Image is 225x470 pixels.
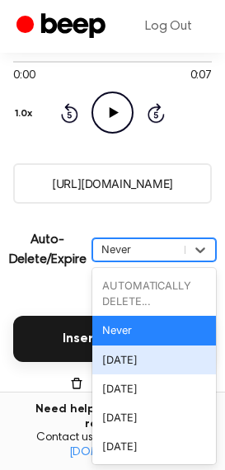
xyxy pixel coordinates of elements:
div: [DATE] [92,345,216,374]
p: Auto-Delete/Expire [9,230,87,270]
div: Never [101,242,176,257]
button: Insert into Docs [13,316,212,362]
button: Delete [33,375,87,415]
span: 0:07 [190,68,212,85]
button: 1.0x [13,100,39,128]
div: [DATE] [92,432,216,461]
span: 0:00 [13,68,35,85]
div: Never [92,316,216,345]
span: Contact us [10,431,215,460]
a: Log Out [129,7,209,46]
a: [EMAIL_ADDRESS][DOMAIN_NAME] [69,432,189,458]
div: [DATE] [92,403,216,432]
div: AUTOMATICALLY DELETE... [92,271,216,316]
div: [DATE] [92,374,216,403]
a: Beep [16,11,110,43]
